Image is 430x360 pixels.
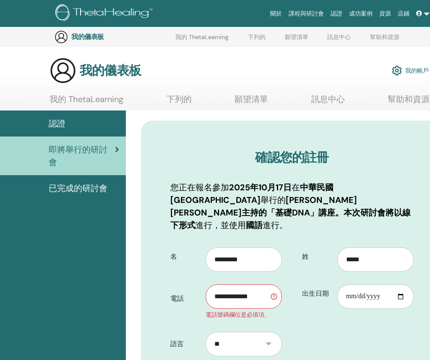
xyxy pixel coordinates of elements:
[285,6,327,21] a: 課程與研討會
[292,182,300,193] font: 在
[279,220,288,231] font: 。
[346,6,376,21] a: 成功案例
[302,252,309,261] font: 姓
[248,34,266,47] a: 下列的
[311,94,345,110] a: 訊息中心
[263,220,279,231] font: 進行
[376,6,394,21] a: 資源
[331,10,342,17] font: 認證
[405,67,429,75] font: 我的帳戶
[170,182,229,193] font: 您正在報名參加
[170,252,177,261] font: 名
[49,118,65,129] font: 認證
[392,61,429,80] a: 我的帳戶
[170,339,184,348] font: 語言
[170,182,334,205] font: 中華民國[GEOGRAPHIC_DATA]
[167,94,192,105] font: 下列的
[170,194,402,218] font: [PERSON_NAME] [PERSON_NAME]主持的「基礎DNA」講座。本次研討會將以
[248,33,266,41] font: 下列的
[388,94,430,105] font: 幫助和資源
[49,144,107,168] font: 即將舉行的研討會
[394,6,413,21] a: 店鋪
[175,34,229,47] a: 我的 ThetaLearning
[285,33,308,41] font: 願望清單
[195,220,246,231] font: 進行，並使用
[55,4,156,23] img: logo.png
[327,34,351,47] a: 訊息中心
[370,34,399,47] a: 幫助和資源
[246,220,263,231] font: 國語
[392,63,402,78] img: cog.svg
[80,62,141,79] font: 我的儀表板
[170,207,411,231] font: 線下形式
[50,94,123,105] font: 我的 ThetaLearning
[49,183,107,194] font: 已完成的研討會
[401,331,422,352] iframe: 對講機即時聊天
[327,6,346,21] a: 認證
[289,10,324,17] font: 課程與研討會
[175,33,229,41] font: 我的 ThetaLearning
[398,10,409,17] font: 店鋪
[71,32,104,41] font: 我的儀表板
[370,33,399,41] font: 幫助和資源
[349,10,373,17] font: 成功案例
[229,182,292,193] font: 2025年10月17日
[167,94,192,110] a: 下列的
[261,194,286,205] font: 舉行的
[235,94,268,110] a: 願望清單
[379,10,391,17] font: 資源
[327,33,351,41] font: 訊息中心
[270,10,282,17] font: 關於
[267,6,285,21] a: 關於
[285,34,308,47] a: 願望清單
[235,94,268,105] font: 願望清單
[206,311,270,318] font: 電話號碼欄位是必填項。
[50,94,123,110] a: 我的 ThetaLearning
[50,57,76,84] img: generic-user-icon.jpg
[302,289,329,298] font: 出生日期
[388,94,430,110] a: 幫助和資源
[311,94,345,105] font: 訊息中心
[255,149,328,166] font: 確認您的註冊
[55,30,68,44] img: generic-user-icon.jpg
[170,294,184,303] font: 電話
